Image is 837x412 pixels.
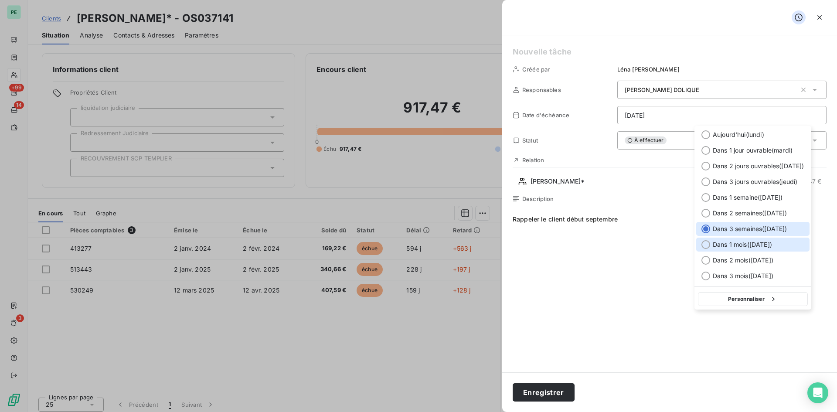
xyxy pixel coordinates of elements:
[713,256,773,265] span: Dans 2 mois ( [DATE] )
[713,225,787,233] span: Dans 3 semaines ( [DATE] )
[713,162,804,170] span: Dans 2 jours ouvrables ( [DATE] )
[713,193,783,202] span: Dans 1 semaine ( [DATE] )
[713,272,773,280] span: Dans 3 mois ( [DATE] )
[713,209,787,218] span: Dans 2 semaines ( [DATE] )
[713,240,772,249] span: Dans 1 mois ( [DATE] )
[713,177,797,186] span: Dans 3 jours ouvrables ( jeudi )
[713,146,793,155] span: Dans 1 jour ouvrable ( mardi )
[713,130,764,139] span: Aujourd'hui ( lundi )
[698,292,808,306] button: Personnaliser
